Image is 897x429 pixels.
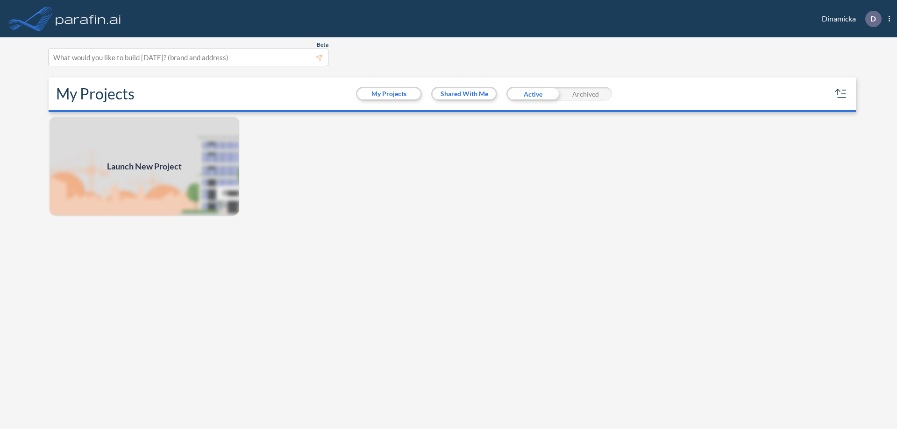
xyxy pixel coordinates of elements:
[49,116,240,217] img: add
[506,87,559,101] div: Active
[433,88,496,99] button: Shared With Me
[559,87,612,101] div: Archived
[357,88,420,99] button: My Projects
[56,85,135,103] h2: My Projects
[49,116,240,217] a: Launch New Project
[833,86,848,101] button: sort
[107,160,182,173] span: Launch New Project
[870,14,876,23] p: D
[54,9,123,28] img: logo
[317,41,328,49] span: Beta
[808,11,890,27] div: Dinamicka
